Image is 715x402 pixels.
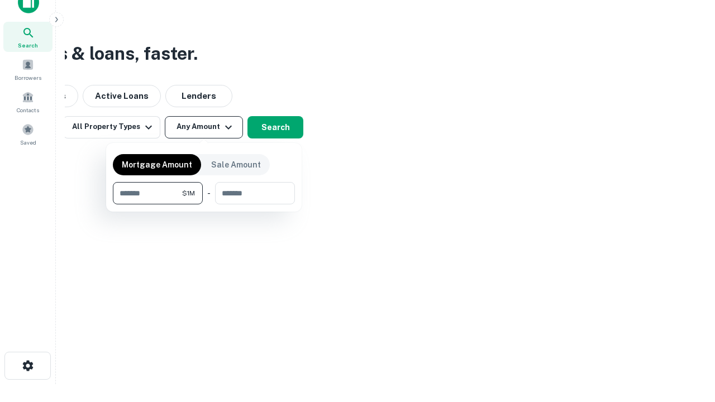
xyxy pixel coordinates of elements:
[122,159,192,171] p: Mortgage Amount
[207,182,211,204] div: -
[659,313,715,366] iframe: Chat Widget
[211,159,261,171] p: Sale Amount
[182,188,195,198] span: $1M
